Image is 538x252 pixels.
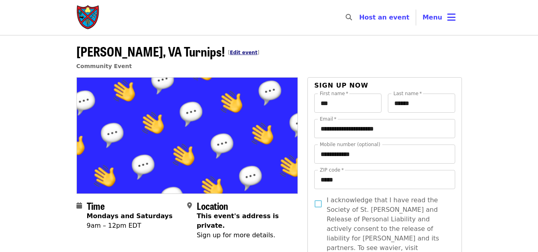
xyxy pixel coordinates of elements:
span: Sign up for more details. [197,231,275,239]
img: Riner, VA Turnips! organized by Society of St. Andrew [77,78,298,193]
a: Edit event [230,50,257,55]
input: ZIP code [314,170,455,189]
input: Last name [388,94,455,113]
i: map-marker-alt icon [187,202,192,209]
img: Society of St. Andrew - Home [76,5,100,30]
span: Sign up now [314,82,368,89]
a: Community Event [76,63,132,69]
input: Search [357,8,363,27]
label: Email [320,117,336,121]
i: bars icon [447,12,456,23]
button: Toggle account menu [416,8,462,27]
a: Host an event [359,14,409,21]
div: 9am – 12pm EDT [87,221,173,231]
input: Email [314,119,455,138]
span: This event's address is private. [197,212,279,229]
label: First name [320,91,348,96]
span: [PERSON_NAME], VA Turnips! [76,42,260,61]
span: [ ] [228,50,260,55]
i: calendar icon [76,202,82,209]
span: Menu [423,14,442,21]
span: Location [197,199,228,213]
i: search icon [346,14,352,21]
span: Time [87,199,105,213]
input: First name [314,94,381,113]
label: Last name [393,91,422,96]
input: Mobile number (optional) [314,145,455,164]
label: ZIP code [320,168,344,172]
label: Mobile number (optional) [320,142,380,147]
strong: Mondays and Saturdays [87,212,173,220]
